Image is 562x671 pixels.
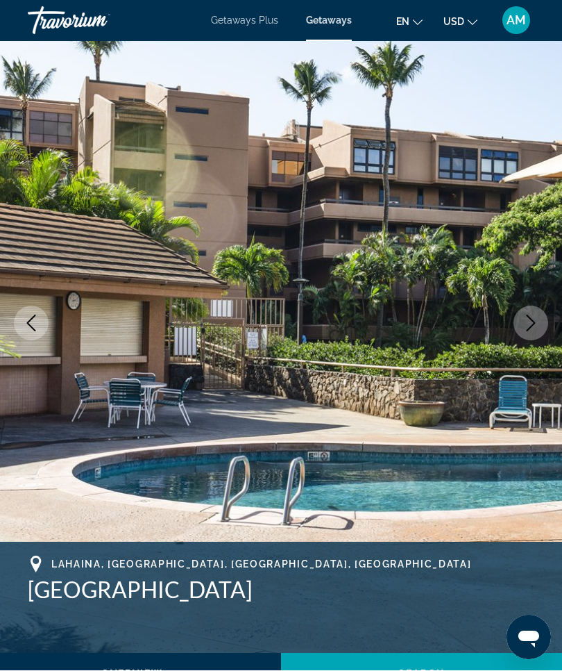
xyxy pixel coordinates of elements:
[306,15,352,26] a: Getaways
[28,577,534,604] h1: [GEOGRAPHIC_DATA]
[396,17,409,28] span: en
[443,12,477,32] button: Change currency
[506,615,551,660] iframe: Button to launch messaging window
[396,12,423,32] button: Change language
[513,306,548,341] button: Next image
[211,15,278,26] a: Getaways Plus
[14,306,49,341] button: Previous image
[51,559,472,570] span: Lahaina, [GEOGRAPHIC_DATA], [GEOGRAPHIC_DATA], [GEOGRAPHIC_DATA]
[28,3,167,39] a: Travorium
[443,17,464,28] span: USD
[506,14,526,28] span: AM
[498,6,534,35] button: User Menu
